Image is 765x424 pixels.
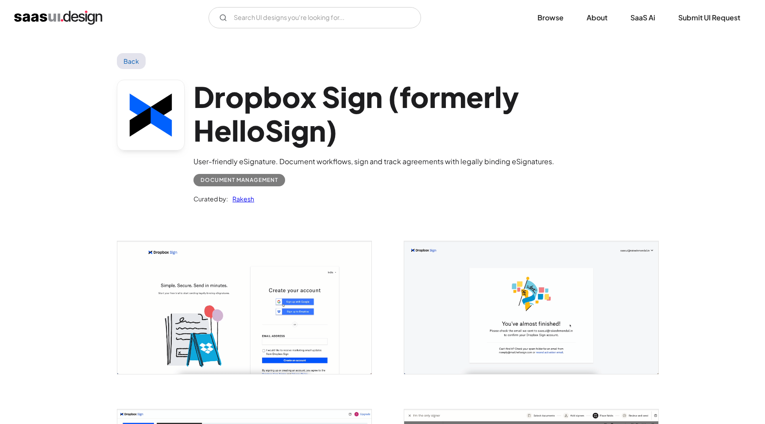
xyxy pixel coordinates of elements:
img: 63d3792d8607111c39e086af_Dropbox%20Sign%20Email%20Verifications.png [404,241,658,374]
img: 63d3792d7bbe6b2b2e9f2903_Dropbox%20Sign%20Create%20Account.png [117,241,371,374]
div: Document Management [201,175,278,185]
a: Submit UI Request [668,8,751,27]
a: home [14,11,102,25]
form: Email Form [209,7,421,28]
div: Curated by: [193,193,228,204]
a: open lightbox [117,241,371,374]
input: Search UI designs you're looking for... [209,7,421,28]
a: open lightbox [404,241,658,374]
a: SaaS Ai [620,8,666,27]
a: Browse [527,8,574,27]
div: User-friendly eSignature. Document workflows, sign and track agreements with legally binding eSig... [193,156,648,167]
a: Rakesh [228,193,254,204]
a: Back [117,53,146,69]
h1: Dropbox Sign (formerly HelloSign) [193,80,648,148]
a: About [576,8,618,27]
